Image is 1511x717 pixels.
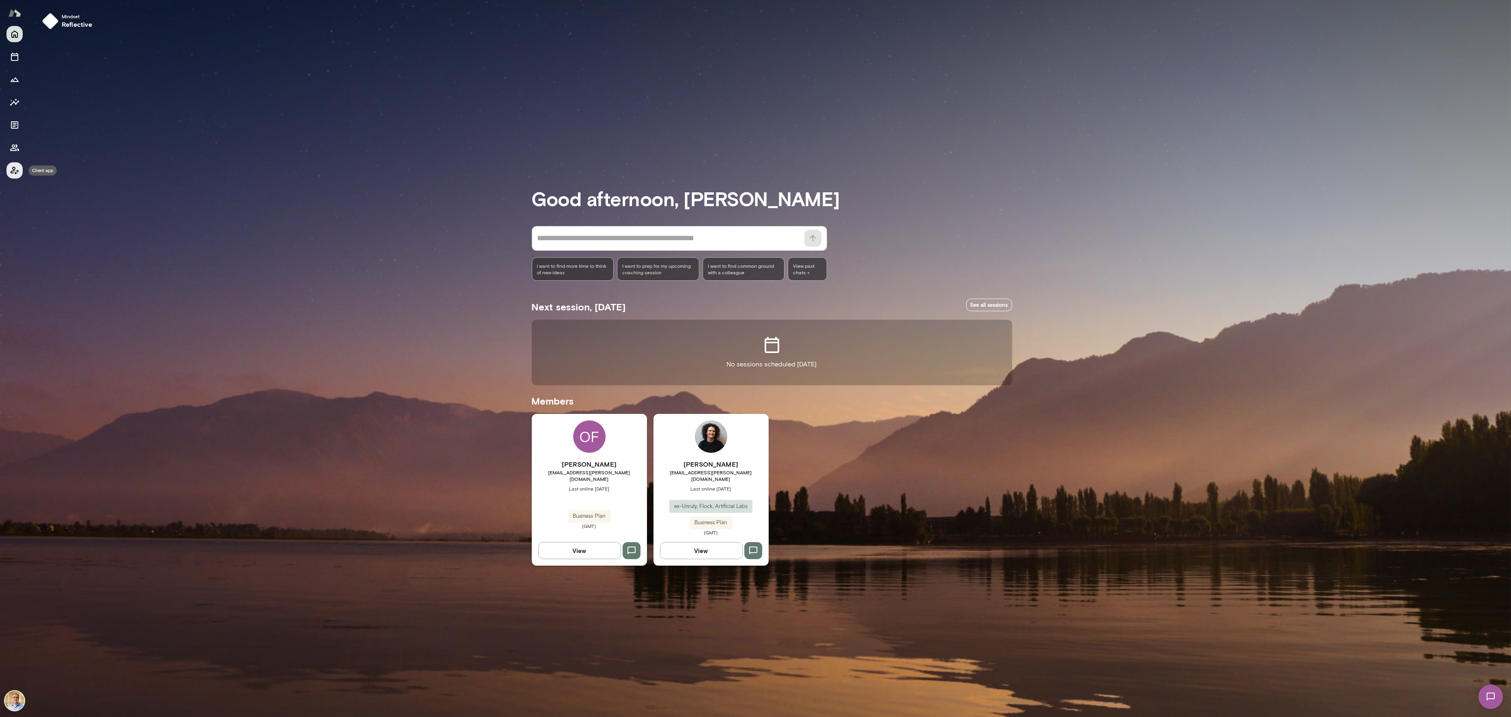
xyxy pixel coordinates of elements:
[532,459,647,469] h6: [PERSON_NAME]
[690,519,732,527] span: Business Plan
[62,13,92,19] span: Mindset
[532,300,626,313] h5: Next session, [DATE]
[537,263,609,276] span: I want to find more time to think of new ideas
[622,263,694,276] span: I want to prep for my upcoming coaching session
[568,512,610,520] span: Business Plan
[6,49,23,65] button: Sessions
[62,19,92,29] h6: reflective
[669,502,752,510] span: ex-Unruly, Flock, Artificial Labs
[6,26,23,42] button: Home
[573,420,606,453] div: OF
[532,469,647,482] span: [EMAIL_ADDRESS][PERSON_NAME][DOMAIN_NAME]
[6,162,23,179] button: Client app
[6,71,23,88] button: Growth Plan
[42,13,58,29] img: mindset
[532,257,614,281] div: I want to find more time to think of new ideas
[966,299,1012,311] a: See all sessions
[39,10,99,32] button: Mindsetreflective
[29,166,57,176] div: Client app
[708,263,780,276] span: I want to find common ground with a colleague
[653,485,769,492] span: Last online [DATE]
[653,529,769,536] span: (GMT)
[5,691,24,711] img: Scott Bowie
[532,485,647,492] span: Last online [DATE]
[653,469,769,482] span: [EMAIL_ADDRESS][PERSON_NAME][DOMAIN_NAME]
[532,394,1012,407] h5: Members
[727,360,817,369] p: No sessions scheduled [DATE]
[703,257,785,281] div: I want to find common ground with a colleague
[532,523,647,529] span: (GMT)
[695,420,727,453] img: Deana Murfitt
[617,257,699,281] div: I want to prep for my upcoming coaching session
[653,459,769,469] h6: [PERSON_NAME]
[660,542,743,559] button: View
[6,140,23,156] button: Members
[6,94,23,110] button: Insights
[538,542,621,559] button: View
[788,257,827,281] span: View past chats ->
[6,117,23,133] button: Documents
[8,5,21,21] img: Mento
[532,187,1012,210] h3: Good afternoon, [PERSON_NAME]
